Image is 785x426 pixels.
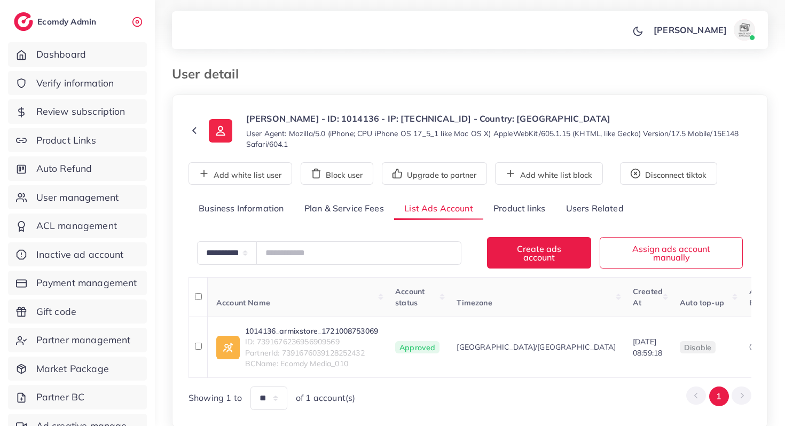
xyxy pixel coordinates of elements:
[680,298,724,307] span: Auto top-up
[14,12,33,31] img: logo
[633,337,662,357] span: [DATE] 08:59:18
[8,156,147,181] a: Auto Refund
[8,42,147,67] a: Dashboard
[189,198,294,220] a: Business Information
[36,133,96,147] span: Product Links
[36,362,109,376] span: Market Package
[395,341,439,354] span: Approved
[209,119,232,143] img: ic-user-info.36bf1079.svg
[600,237,743,269] button: Assign ads account manually
[36,305,76,319] span: Gift code
[8,328,147,352] a: Partner management
[245,326,378,336] a: 1014136_armixstore_1721008753069
[296,392,355,404] span: of 1 account(s)
[301,162,373,185] button: Block user
[189,392,242,404] span: Showing 1 to
[8,271,147,295] a: Payment management
[36,191,119,204] span: User management
[487,237,591,269] button: Create ads account
[709,386,729,406] button: Go to page 1
[294,198,394,220] a: Plan & Service Fees
[36,105,125,119] span: Review subscription
[36,48,86,61] span: Dashboard
[620,162,717,185] button: Disconnect tiktok
[8,242,147,267] a: Inactive ad account
[216,298,270,307] span: Account Name
[172,66,247,82] h3: User detail
[37,17,99,27] h2: Ecomdy Admin
[8,385,147,409] a: Partner BC
[8,357,147,381] a: Market Package
[686,386,751,406] ul: Pagination
[8,99,147,124] a: Review subscription
[633,287,663,307] span: Created At
[382,162,487,185] button: Upgrade to partner
[654,23,727,36] p: [PERSON_NAME]
[246,112,751,125] p: [PERSON_NAME] - ID: 1014136 - IP: [TECHNICAL_ID] - Country: [GEOGRAPHIC_DATA]
[457,298,492,307] span: Timezone
[648,19,759,41] a: [PERSON_NAME]avatar
[394,198,483,220] a: List Ads Account
[245,336,378,347] span: ID: 7391676236956909569
[8,71,147,96] a: Verify information
[36,219,117,233] span: ACL management
[14,12,99,31] a: logoEcomdy Admin
[36,76,114,90] span: Verify information
[189,162,292,185] button: Add white list user
[245,358,378,369] span: BCName: Ecomdy Media_010
[734,19,755,41] img: avatar
[555,198,633,220] a: Users Related
[8,299,147,324] a: Gift code
[8,185,147,210] a: User management
[246,128,751,149] small: User Agent: Mozilla/5.0 (iPhone; CPU iPhone OS 17_5_1 like Mac OS X) AppleWebKit/605.1.15 (KHTML,...
[395,287,425,307] span: Account status
[749,342,772,352] span: 0 USD
[8,128,147,153] a: Product Links
[216,336,240,359] img: ic-ad-info.7fc67b75.svg
[36,390,85,404] span: Partner BC
[245,348,378,358] span: PartnerId: 7391676039128252432
[684,343,711,352] span: disable
[749,287,779,307] span: Account Balance
[36,162,92,176] span: Auto Refund
[36,333,131,347] span: Partner management
[495,162,603,185] button: Add white list block
[8,214,147,238] a: ACL management
[36,276,137,290] span: Payment management
[36,248,124,262] span: Inactive ad account
[457,342,616,352] span: [GEOGRAPHIC_DATA]/[GEOGRAPHIC_DATA]
[483,198,555,220] a: Product links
